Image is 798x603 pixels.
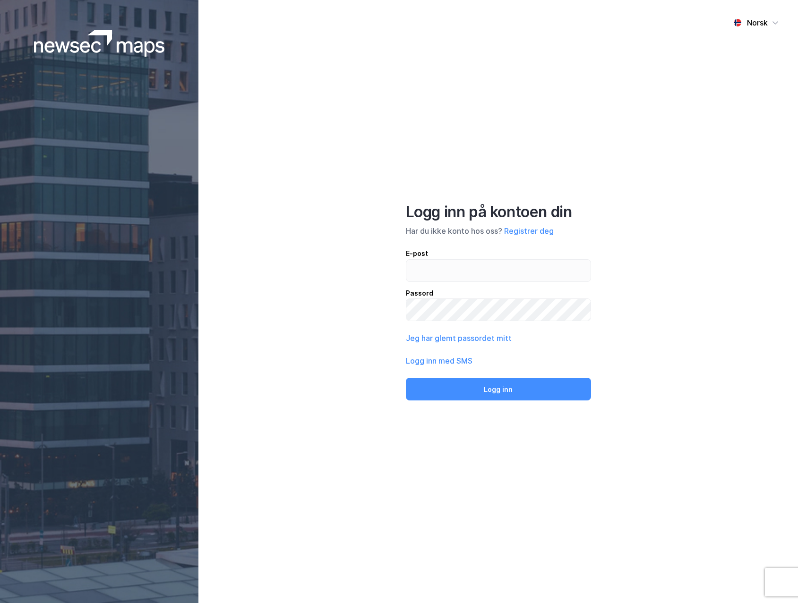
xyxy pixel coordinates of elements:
[34,30,165,57] img: logoWhite.bf58a803f64e89776f2b079ca2356427.svg
[406,203,591,221] div: Logg inn på kontoen din
[406,225,591,237] div: Har du ikke konto hos oss?
[406,378,591,400] button: Logg inn
[406,248,591,259] div: E-post
[406,332,512,344] button: Jeg har glemt passordet mitt
[747,17,768,28] div: Norsk
[751,558,798,603] iframe: Chat Widget
[504,225,554,237] button: Registrer deg
[406,288,591,299] div: Passord
[406,355,472,366] button: Logg inn med SMS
